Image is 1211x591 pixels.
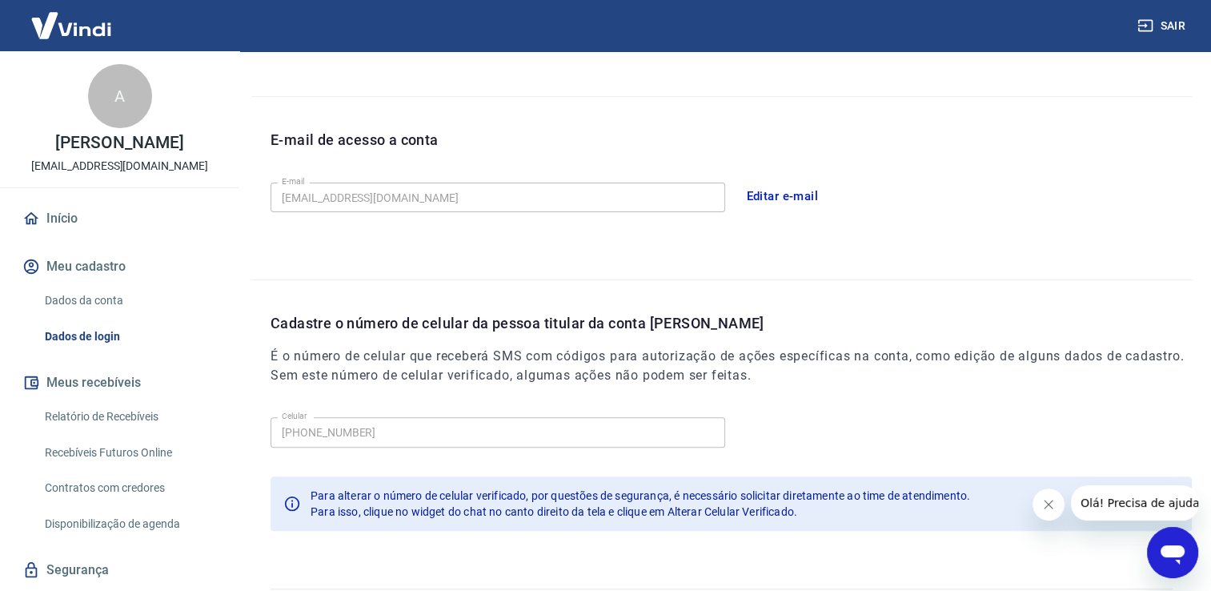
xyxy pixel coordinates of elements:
span: Olá! Precisa de ajuda? [10,11,134,24]
a: Disponibilização de agenda [38,508,220,541]
span: Para isso, clique no widget do chat no canto direito da tela e clique em Alterar Celular Verificado. [311,505,797,518]
a: Início [19,201,220,236]
iframe: Botão para abrir a janela de mensagens [1147,527,1198,578]
button: Meus recebíveis [19,365,220,400]
a: Segurança [19,553,220,588]
iframe: Fechar mensagem [1033,488,1065,521]
p: [PERSON_NAME] [55,135,183,151]
h6: É o número de celular que receberá SMS com códigos para autorização de ações específicas na conta... [271,347,1192,385]
a: Relatório de Recebíveis [38,400,220,433]
p: [EMAIL_ADDRESS][DOMAIN_NAME] [31,158,208,175]
iframe: Mensagem da empresa [1071,485,1198,521]
button: Meu cadastro [19,249,220,284]
a: Contratos com credores [38,472,220,505]
span: Para alterar o número de celular verificado, por questões de segurança, é necessário solicitar di... [311,489,970,502]
a: Dados da conta [38,284,220,317]
button: Sair [1134,11,1192,41]
p: E-mail de acesso a conta [271,129,439,151]
a: Recebíveis Futuros Online [38,436,220,469]
label: Celular [282,410,307,422]
div: A [88,64,152,128]
button: Editar e-mail [738,179,828,213]
label: E-mail [282,175,304,187]
img: Vindi [19,1,123,50]
a: Dados de login [38,320,220,353]
p: Cadastre o número de celular da pessoa titular da conta [PERSON_NAME] [271,312,1192,334]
